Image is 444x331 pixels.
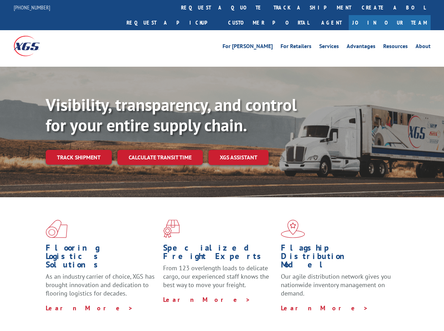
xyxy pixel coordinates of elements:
[46,244,158,272] h1: Flooring Logistics Solutions
[223,44,273,51] a: For [PERSON_NAME]
[117,150,203,165] a: Calculate transit time
[383,44,408,51] a: Resources
[46,304,133,312] a: Learn More >
[416,44,431,51] a: About
[121,15,223,30] a: Request a pickup
[347,44,375,51] a: Advantages
[46,220,67,238] img: xgs-icon-total-supply-chain-intelligence-red
[223,15,314,30] a: Customer Portal
[14,4,50,11] a: [PHONE_NUMBER]
[46,272,155,297] span: As an industry carrier of choice, XGS has brought innovation and dedication to flooring logistics...
[319,44,339,51] a: Services
[281,272,391,297] span: Our agile distribution network gives you nationwide inventory management on demand.
[46,150,112,165] a: Track shipment
[163,296,251,304] a: Learn More >
[281,244,393,272] h1: Flagship Distribution Model
[349,15,431,30] a: Join Our Team
[281,220,305,238] img: xgs-icon-flagship-distribution-model-red
[46,94,297,136] b: Visibility, transparency, and control for your entire supply chain.
[163,244,275,264] h1: Specialized Freight Experts
[163,220,180,238] img: xgs-icon-focused-on-flooring-red
[281,304,368,312] a: Learn More >
[281,44,311,51] a: For Retailers
[163,264,275,295] p: From 123 overlength loads to delicate cargo, our experienced staff knows the best way to move you...
[208,150,269,165] a: XGS ASSISTANT
[314,15,349,30] a: Agent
